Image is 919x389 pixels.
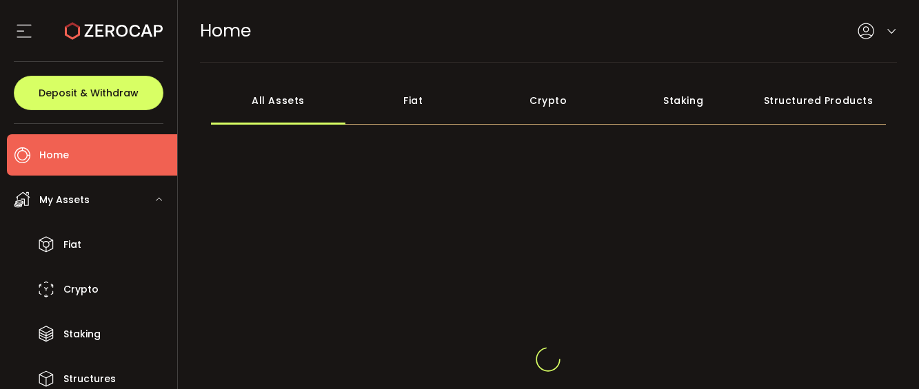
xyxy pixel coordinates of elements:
[345,76,481,125] div: Fiat
[39,88,139,98] span: Deposit & Withdraw
[14,76,163,110] button: Deposit & Withdraw
[751,76,886,125] div: Structured Products
[39,190,90,210] span: My Assets
[63,280,99,299] span: Crypto
[616,76,751,125] div: Staking
[39,145,69,165] span: Home
[63,235,81,255] span: Fiat
[63,324,101,344] span: Staking
[211,76,346,125] div: All Assets
[481,76,616,125] div: Crypto
[200,19,251,43] span: Home
[63,369,116,389] span: Structures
